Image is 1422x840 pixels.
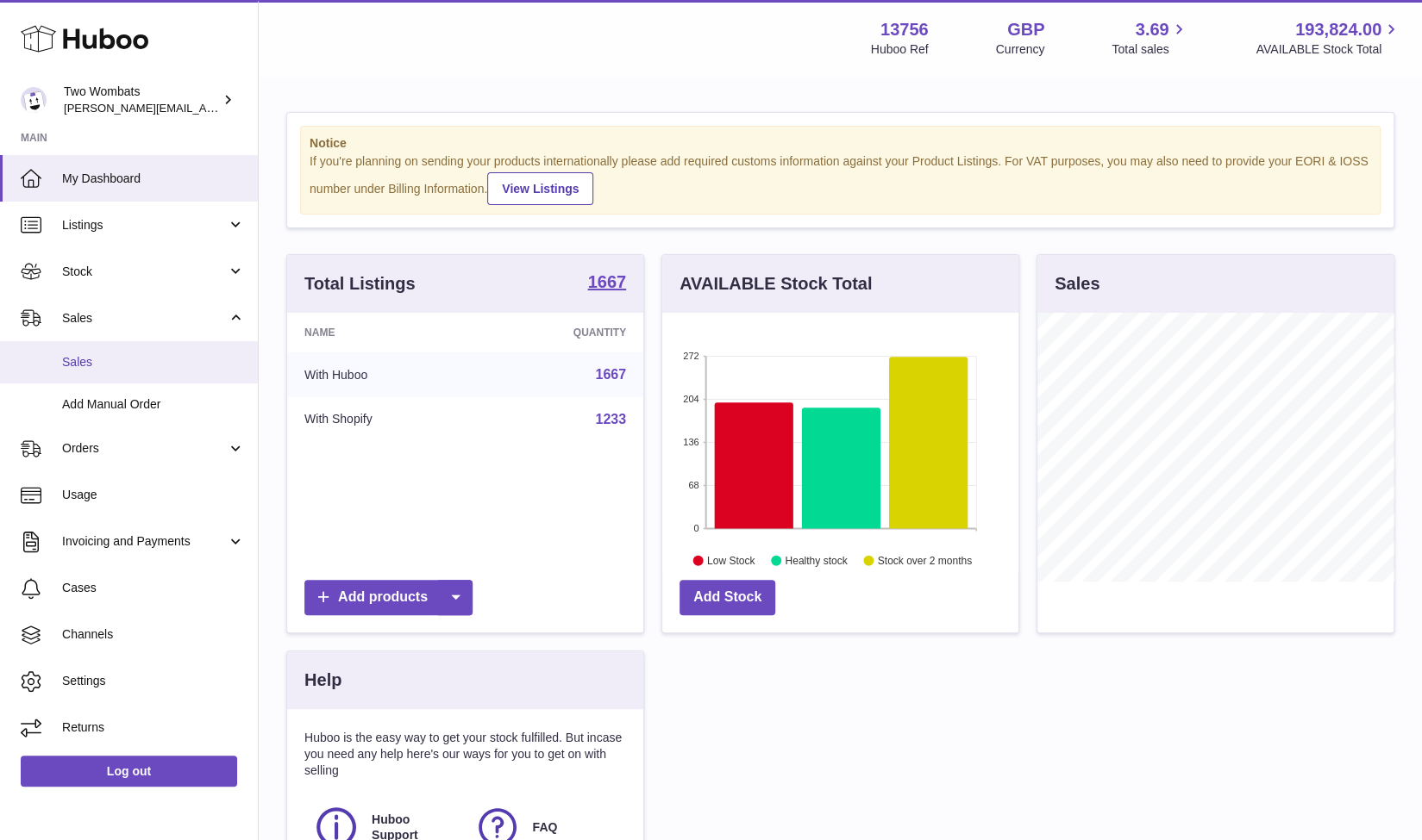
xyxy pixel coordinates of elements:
th: Name [287,313,479,352]
h3: Total Listings [304,272,416,296]
th: Quantity [479,313,643,352]
a: Add products [304,580,473,615]
a: Log out [21,756,237,787]
span: Invoicing and Payments [62,533,227,550]
p: Huboo is the easy way to get your stock fulfilled. But incase you need any help here's our ways f... [304,730,626,779]
span: Add Manual Order [62,396,245,413]
span: Usage [62,487,245,503]
strong: 13756 [880,18,929,41]
td: With Huboo [287,352,479,397]
text: 272 [683,351,698,361]
span: Returns [62,719,245,736]
a: 193,824.00 AVAILABLE Stock Total [1256,18,1401,58]
span: Settings [62,673,245,689]
span: [PERSON_NAME][EMAIL_ADDRESS][DOMAIN_NAME] [64,101,346,115]
span: My Dashboard [62,171,245,187]
span: Stock [62,264,227,280]
a: View Listings [487,172,593,205]
span: 193,824.00 [1295,18,1381,41]
strong: 1667 [588,273,627,290]
a: Add Stock [680,580,775,615]
text: Healthy stock [785,554,848,566]
span: Orders [62,440,227,457]
span: Cases [62,580,245,596]
a: 3.69 Total sales [1112,18,1188,58]
span: Channels [62,626,245,643]
text: 136 [683,437,698,447]
h3: AVAILABLE Stock Total [680,272,872,296]
strong: GBP [1007,18,1044,41]
text: 68 [688,480,698,490]
span: AVAILABLE Stock Total [1256,41,1401,58]
text: 204 [683,394,698,404]
span: Sales [62,310,227,327]
a: 1667 [595,367,626,382]
h3: Sales [1055,272,1099,296]
span: Listings [62,217,227,233]
div: Two Wombats [64,84,219,116]
span: 3.69 [1136,18,1169,41]
h3: Help [304,669,341,692]
text: 0 [693,523,698,533]
span: FAQ [533,819,558,836]
div: Huboo Ref [871,41,929,58]
a: 1233 [595,412,626,426]
div: Currency [996,41,1045,58]
strong: Notice [310,135,1371,152]
img: alan@twowombats.com [21,87,47,113]
span: Total sales [1112,41,1188,58]
span: Sales [62,354,245,370]
text: Stock over 2 months [878,554,972,566]
td: With Shopify [287,397,479,442]
a: 1667 [588,273,627,294]
text: Low Stock [707,554,755,566]
div: If you're planning on sending your products internationally please add required customs informati... [310,153,1371,205]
